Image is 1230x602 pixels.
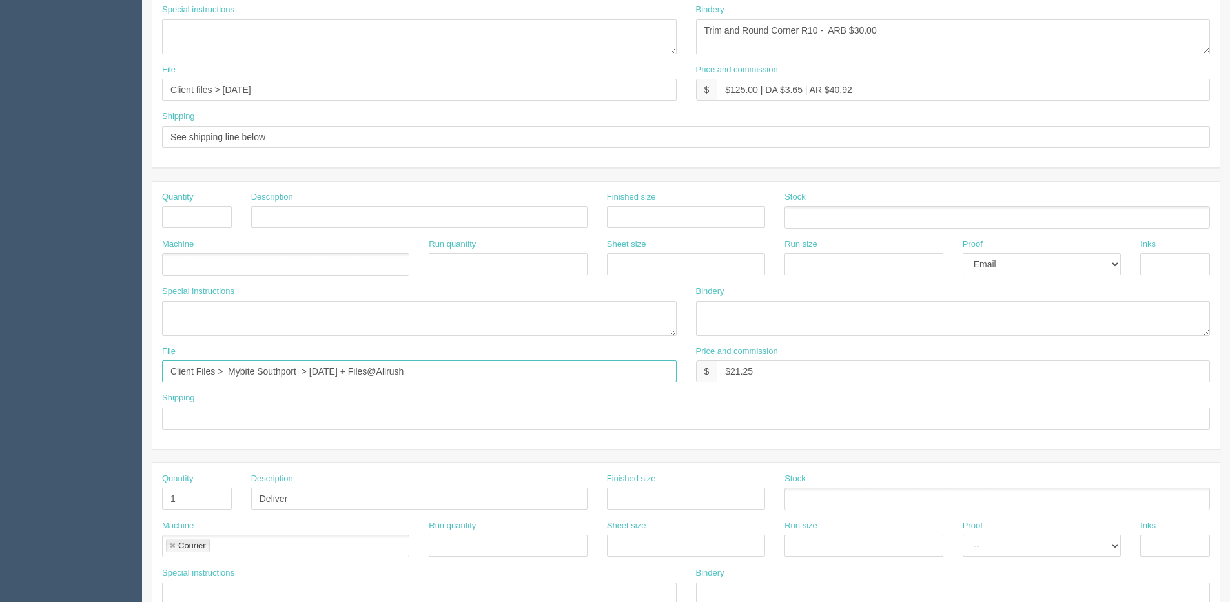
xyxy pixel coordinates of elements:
label: Finished size [607,191,656,203]
label: Inks [1140,238,1156,251]
label: Stock [784,473,806,485]
label: Price and commission [696,346,778,358]
label: Machine [162,238,194,251]
label: Shipping [162,110,195,123]
label: Run quantity [429,238,476,251]
label: Description [251,191,293,203]
label: Bindery [696,567,724,579]
label: Finished size [607,473,656,485]
label: Run size [784,238,817,251]
textarea: Trim and Round Corner R10 - ARB $30.00 [696,19,1211,54]
label: Stock [784,191,806,203]
label: Run size [784,520,817,532]
label: Special instructions [162,285,234,298]
label: Machine [162,520,194,532]
label: Quantity [162,191,193,203]
label: Bindery [696,285,724,298]
label: Description [251,473,293,485]
label: Shipping [162,392,195,404]
label: Special instructions [162,4,234,16]
label: Bindery [696,4,724,16]
label: Sheet size [607,238,646,251]
textarea: 15 min design See email attachment for setup and use same information from Mybite [GEOGRAPHIC_DAT... [162,301,677,336]
label: File [162,64,176,76]
label: Quantity [162,473,193,485]
label: Proof [963,238,983,251]
div: $ [696,79,717,101]
label: Run quantity [429,520,476,532]
div: $ [696,360,717,382]
label: Inks [1140,520,1156,532]
label: Sheet size [607,520,646,532]
label: Price and commission [696,64,778,76]
label: Proof [963,520,983,532]
label: Special instructions [162,567,234,579]
div: Courier [178,541,206,550]
label: File [162,346,176,358]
